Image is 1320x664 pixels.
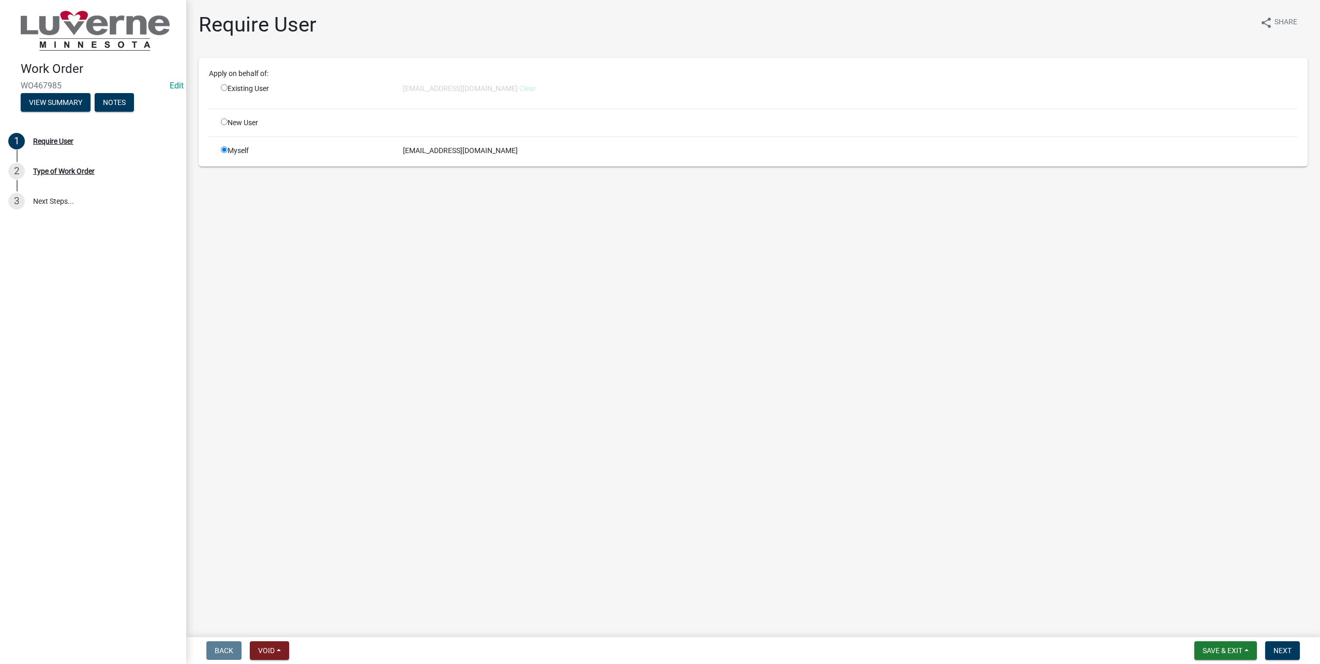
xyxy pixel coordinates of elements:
wm-modal-confirm: Summary [21,99,91,107]
div: Apply on behalf of: [201,68,1305,79]
div: Require User [33,138,73,145]
h1: Require User [199,12,317,37]
span: Back [215,646,233,655]
button: Save & Exit [1194,641,1257,660]
div: 3 [8,193,25,209]
button: Back [206,641,242,660]
span: Next [1273,646,1292,655]
div: 2 [8,163,25,179]
button: View Summary [21,93,91,112]
h4: Work Order [21,62,178,77]
wm-modal-confirm: Notes [95,99,134,107]
div: Type of Work Order [33,168,95,175]
div: New User [213,117,395,128]
div: Existing User [213,83,395,100]
button: Void [250,641,289,660]
img: City of Luverne, Minnesota [21,11,170,51]
div: [EMAIL_ADDRESS][DOMAIN_NAME] [395,145,1305,156]
div: 1 [8,133,25,149]
span: Share [1274,17,1297,29]
i: share [1260,17,1272,29]
span: Save & Exit [1203,646,1242,655]
button: shareShare [1252,12,1306,33]
button: Next [1265,641,1300,660]
span: WO467985 [21,81,166,90]
button: Notes [95,93,134,112]
span: Void [258,646,275,655]
wm-modal-confirm: Edit Application Number [170,81,184,90]
a: Edit [170,81,184,90]
div: Myself [213,145,395,156]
